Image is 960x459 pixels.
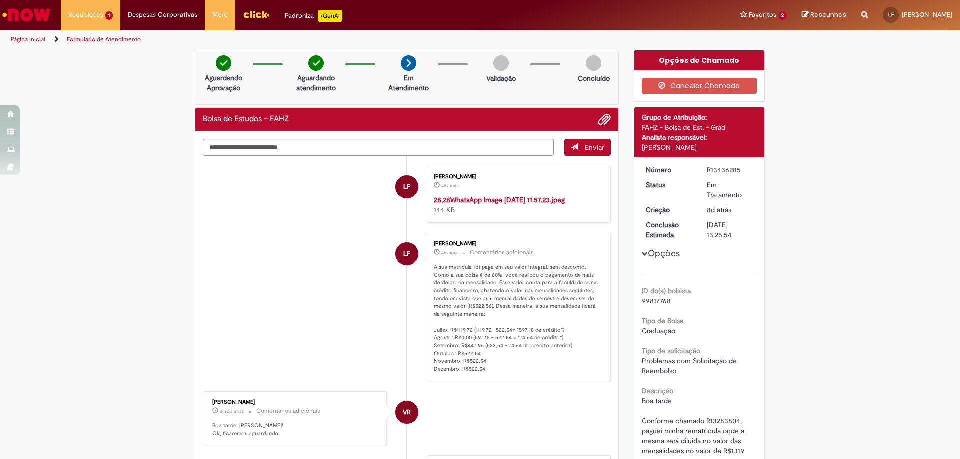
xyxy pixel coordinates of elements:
p: Boa tarde, [PERSON_NAME]! Ok, ficaremos aguardando. [212,422,379,437]
span: 8d atrás [707,205,731,214]
span: Problemas com Solicitação de Reembolso [642,356,739,375]
div: [DATE] 13:25:54 [707,220,753,240]
span: 99817768 [642,296,671,305]
div: 21/08/2025 13:27:41 [707,205,753,215]
p: Aguardando Aprovação [199,73,248,93]
span: [PERSON_NAME] [902,10,952,19]
span: LF [403,175,410,199]
img: img-circle-grey.png [493,55,509,71]
time: 27/08/2025 13:56:31 [220,408,244,414]
a: Página inicial [11,35,45,43]
div: Opções do Chamado [634,50,765,70]
span: More [212,10,228,20]
time: 28/08/2025 11:58:05 [441,250,457,256]
div: [PERSON_NAME] [434,241,600,247]
b: Descrição [642,386,673,395]
b: ID do(a) bolsista [642,286,691,295]
span: 1 [105,11,113,20]
div: Padroniza [285,10,342,22]
p: +GenAi [318,10,342,22]
span: Rascunhos [810,10,846,19]
span: 2 [778,11,787,20]
img: arrow-next.png [401,55,416,71]
p: Aguardando atendimento [292,73,340,93]
dt: Conclusão Estimada [638,220,700,240]
img: check-circle-green.png [308,55,324,71]
a: 28,28WhatsApp Image [DATE] 11.57.23.jpeg [434,195,565,204]
span: 4h atrás [441,250,457,256]
span: Favoritos [749,10,776,20]
img: check-circle-green.png [216,55,231,71]
span: Graduação [642,326,675,335]
div: 144 KB [434,195,600,215]
p: Validação [486,73,516,83]
span: LF [888,11,894,18]
div: R13436285 [707,165,753,175]
p: Concluído [578,73,610,83]
div: Em Tratamento [707,180,753,200]
span: Despesas Corporativas [128,10,197,20]
span: Requisições [68,10,103,20]
div: [PERSON_NAME] [434,174,600,180]
b: Tipo de Bolsa [642,316,683,325]
div: [PERSON_NAME] [642,142,757,152]
ul: Trilhas de página [7,30,632,49]
dt: Criação [638,205,700,215]
textarea: Digite sua mensagem aqui... [203,139,554,156]
b: Tipo de solicitação [642,346,700,355]
div: Leonardo Ferreira Filho [395,242,418,265]
button: Adicionar anexos [598,113,611,126]
small: Comentários adicionais [256,407,320,415]
p: A sua matrícula foi paga em seu valor integral, sem desconto. Como a sua bolsa é de 60%, você rea... [434,263,600,373]
div: Grupo de Atribuição: [642,112,757,122]
div: [PERSON_NAME] [212,399,379,405]
span: 4h atrás [441,183,457,189]
h2: Bolsa de Estudos – FAHZ Histórico de tíquete [203,115,289,124]
a: Rascunhos [802,10,846,20]
img: ServiceNow [1,5,52,25]
div: FAHZ - Bolsa de Est. - Grad [642,122,757,132]
p: Em Atendimento [384,73,433,93]
div: Analista responsável: [642,132,757,142]
img: img-circle-grey.png [586,55,601,71]
button: Cancelar Chamado [642,78,757,94]
span: Enviar [585,143,604,152]
dt: Número [638,165,700,175]
small: Comentários adicionais [470,248,534,257]
time: 21/08/2025 13:27:41 [707,205,731,214]
button: Enviar [564,139,611,156]
span: VR [403,400,411,424]
img: click_logo_yellow_360x200.png [243,7,270,22]
div: Vitoria Ramalho [395,401,418,424]
span: um dia atrás [220,408,244,414]
time: 28/08/2025 11:59:11 [441,183,457,189]
a: Formulário de Atendimento [67,35,141,43]
div: Leonardo Ferreira Filho [395,175,418,198]
span: LF [403,242,410,266]
dt: Status [638,180,700,190]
